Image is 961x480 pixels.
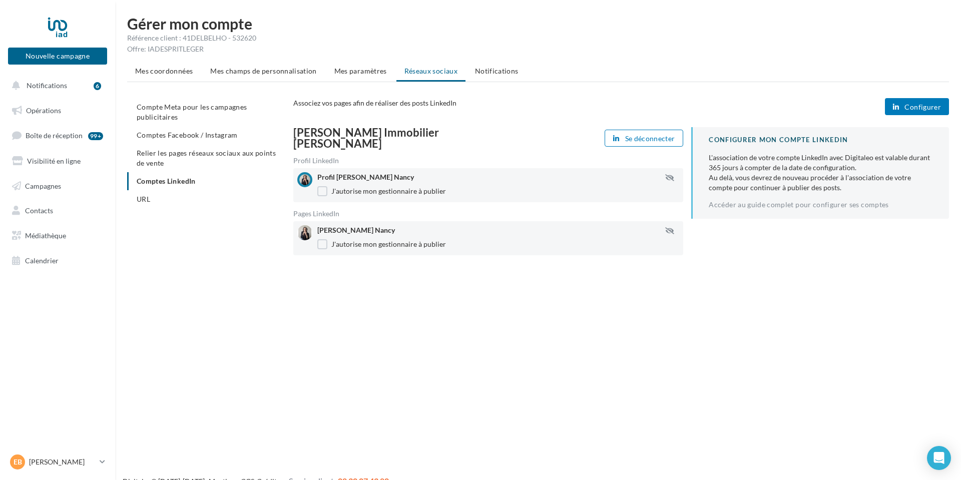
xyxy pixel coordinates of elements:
[27,81,67,90] span: Notifications
[709,135,933,145] div: CONFIGURER MON COMPTE LINKEDIN
[88,132,103,140] div: 99+
[334,67,387,75] span: Mes paramètres
[25,181,61,190] span: Campagnes
[137,103,247,121] span: Compte Meta pour les campagnes publicitaires
[8,48,107,65] button: Nouvelle campagne
[127,33,949,43] div: Référence client : 41DELBELHO - 532620
[210,67,317,75] span: Mes champs de personnalisation
[137,149,276,167] span: Relier les pages réseaux sociaux aux points de vente
[317,239,446,249] label: J'autorise mon gestionnaire à publier
[885,98,949,115] button: Configurer
[625,135,675,143] span: Se déconnecter
[27,157,81,165] span: Visibilité en ligne
[14,457,22,467] span: EB
[25,231,66,240] span: Médiathèque
[25,206,53,215] span: Contacts
[25,256,59,265] span: Calendrier
[29,457,96,467] p: [PERSON_NAME]
[6,225,109,246] a: Médiathèque
[6,250,109,271] a: Calendrier
[6,176,109,197] a: Campagnes
[8,452,107,471] a: EB [PERSON_NAME]
[135,67,193,75] span: Mes coordonnées
[475,67,519,75] span: Notifications
[6,100,109,121] a: Opérations
[293,99,456,107] span: Associez vos pages afin de réaliser des posts LinkedIn
[6,200,109,221] a: Contacts
[137,131,238,139] span: Comptes Facebook / Instagram
[26,106,61,115] span: Opérations
[317,226,395,234] span: [PERSON_NAME] Nancy
[927,446,951,470] div: Open Intercom Messenger
[137,195,150,203] span: URL
[904,103,941,111] span: Configurer
[293,210,684,217] div: Pages LinkedIn
[6,75,105,96] button: Notifications 6
[317,173,414,181] span: Profil [PERSON_NAME] Nancy
[127,44,949,54] div: Offre: IADESPRITLEGER
[709,201,888,209] a: Accéder au guide complet pour configurer ses comptes
[317,186,446,196] label: J'autorise mon gestionnaire à publier
[293,127,485,149] div: [PERSON_NAME] Immobilier [PERSON_NAME]
[709,153,933,193] div: L'association de votre compte LinkedIn avec Digitaleo est valable durant 365 jours à compter de l...
[6,125,109,146] a: Boîte de réception99+
[26,131,83,140] span: Boîte de réception
[127,16,949,31] h1: Gérer mon compte
[6,151,109,172] a: Visibilité en ligne
[293,157,684,164] div: Profil LinkedIn
[605,130,684,147] button: Se déconnecter
[94,82,101,90] div: 6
